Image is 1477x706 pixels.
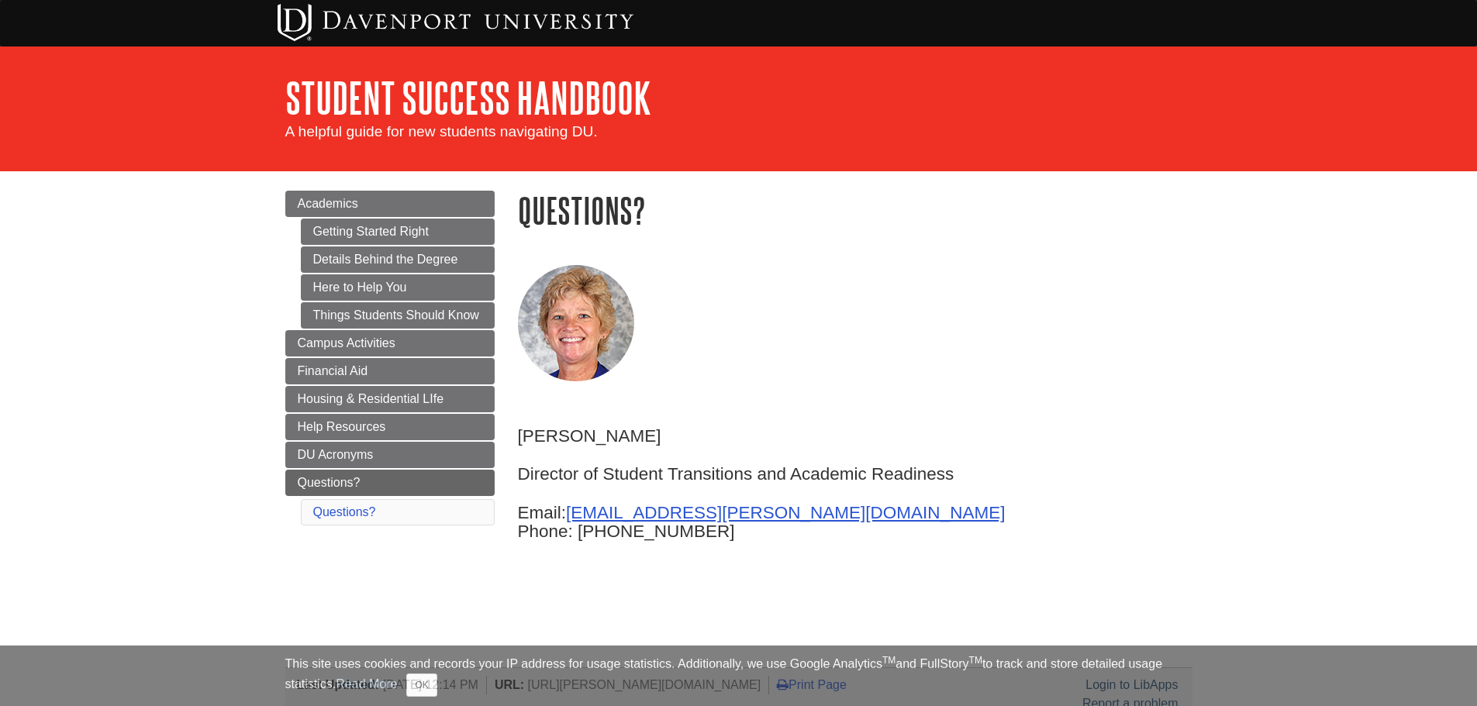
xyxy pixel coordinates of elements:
a: Help Resources [285,414,495,440]
sup: TM [882,655,896,666]
div: This site uses cookies and records your IP address for usage statistics. Additionally, we use Goo... [285,655,1192,697]
span: Help Resources [298,420,386,433]
h4: [PERSON_NAME] Director of Student Transitions and Academic Readiness Email: Phone: [PHONE_NUMBER] [518,427,1192,542]
a: Things Students Should Know [301,302,495,329]
a: Here to Help You [301,274,495,301]
a: Student Success Handbook [285,74,651,122]
a: Details Behind the Degree [301,246,495,273]
a: Academics [285,191,495,217]
span: DU Acronyms [298,448,374,461]
span: A helpful guide for new students navigating DU. [285,123,598,139]
h1: Questions? [518,191,1192,230]
a: Housing & Residential LIfe [285,386,495,412]
button: Close [406,673,437,697]
a: [EMAIL_ADDRESS][PERSON_NAME][DOMAIN_NAME] [566,503,1005,522]
span: Financial Aid [298,364,368,377]
span: Academics [298,197,358,210]
a: Read More [336,677,397,691]
a: Questions? [285,470,495,496]
div: Guide Page Menu [285,191,495,529]
span: Questions? [298,476,361,489]
a: Getting Started Right [301,219,495,245]
span: Campus Activities [298,336,395,350]
a: Financial Aid [285,358,495,384]
img: Davenport University [278,4,633,41]
sup: TM [969,655,982,666]
a: DU Acronyms [285,442,495,468]
span: Housing & Residential LIfe [298,392,444,405]
a: Questions? [313,505,376,518]
a: Campus Activities [285,330,495,356]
